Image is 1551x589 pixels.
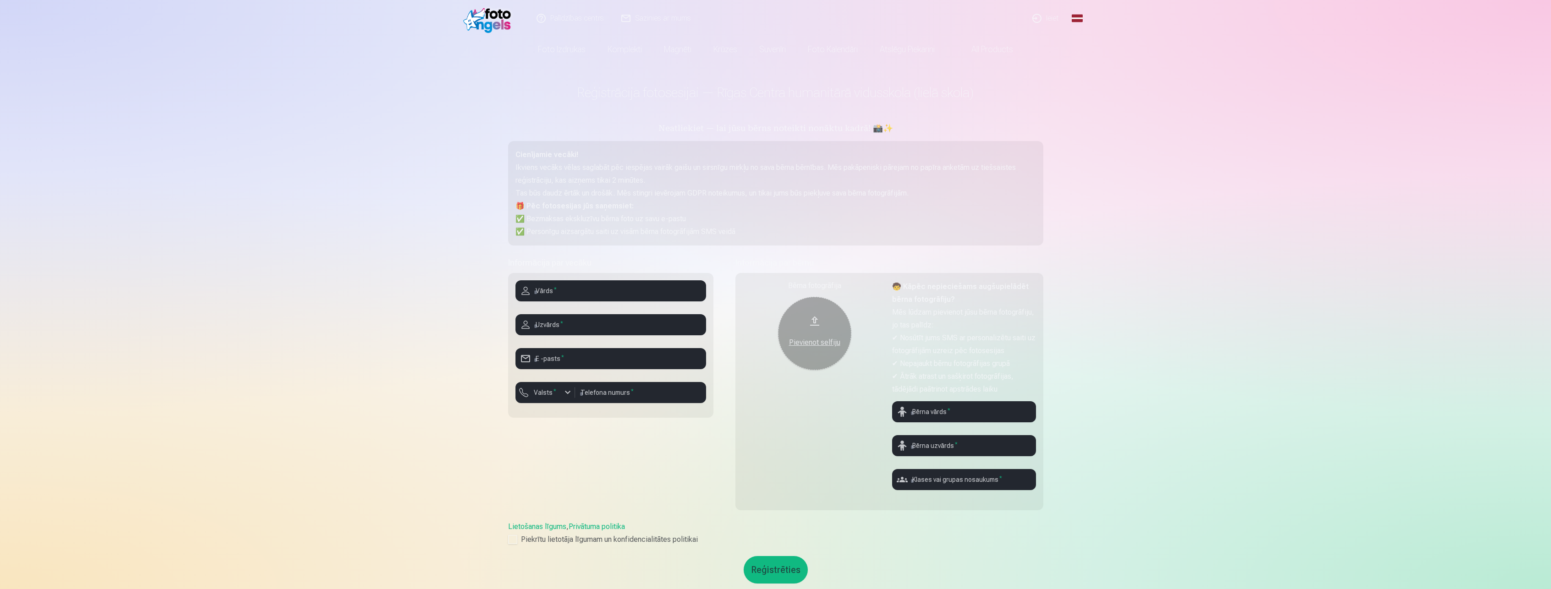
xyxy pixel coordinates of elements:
a: Komplekti [597,37,653,62]
button: Valsts* [515,382,575,403]
p: ✔ Nosūtīt jums SMS ar personalizētu saiti uz fotogrāfijām uzreiz pēc fotosesijas [892,332,1036,357]
p: ✔ Ātrāk atrast un sašķirot fotogrāfijas, tādējādi paātrinot apstrādes laiku [892,370,1036,396]
p: Ikviens vecāks vēlas saglabāt pēc iespējas vairāk gaišu un sirsnīgu mirkļu no sava bērna bērnības... [515,161,1036,187]
p: ✅ Bezmaksas ekskluzīvu bērna foto uz savu e-pastu [515,213,1036,225]
button: Reģistrēties [744,556,808,584]
label: Piekrītu lietotāja līgumam un konfidencialitātes politikai [508,534,1043,545]
a: Magnēti [653,37,702,62]
a: Foto kalendāri [797,37,869,62]
strong: 🧒 Kāpēc nepieciešams augšupielādēt bērna fotogrāfiju? [892,282,1029,304]
label: Valsts [530,388,560,397]
strong: 🎁 Pēc fotosesijas jūs saņemsiet: [515,202,634,210]
p: ✅ Personīgu aizsargātu saiti uz visām bērna fotogrāfijām SMS veidā [515,225,1036,238]
a: Privātuma politika [569,522,625,531]
a: All products [946,37,1024,62]
a: Foto izdrukas [527,37,597,62]
a: Lietošanas līgums [508,522,566,531]
a: Suvenīri [748,37,797,62]
div: , [508,521,1043,545]
h1: Reģistrācija fotosesijai — Rīgas Centra humanitārā vidusskola (lielā skola) [508,84,1043,101]
strong: Cienījamie vecāki! [515,150,578,159]
p: Tas būs daudz ērtāk un drošāk. Mēs stingri ievērojam GDPR noteikumus, un tikai jums būs piekļuve ... [515,187,1036,200]
p: ✔ Nepajaukt bērnu fotogrāfijas grupā [892,357,1036,370]
div: Bērna fotogrāfija [743,280,887,291]
h5: Neatliekiet — lai jūsu bērns noteikti nonāktu kadrā! 📸✨ [508,123,1043,136]
h5: Informācija par vecāku [508,256,713,269]
div: Pievienot selfiju [787,337,842,348]
a: Atslēgu piekariņi [869,37,946,62]
p: Mēs lūdzam pievienot jūsu bērna fotogrāfiju, jo tas palīdz: [892,306,1036,332]
button: Pievienot selfiju [778,297,851,370]
a: Krūzes [702,37,748,62]
img: /fa1 [463,4,516,33]
h5: Informācija par bērnu [735,256,1043,269]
